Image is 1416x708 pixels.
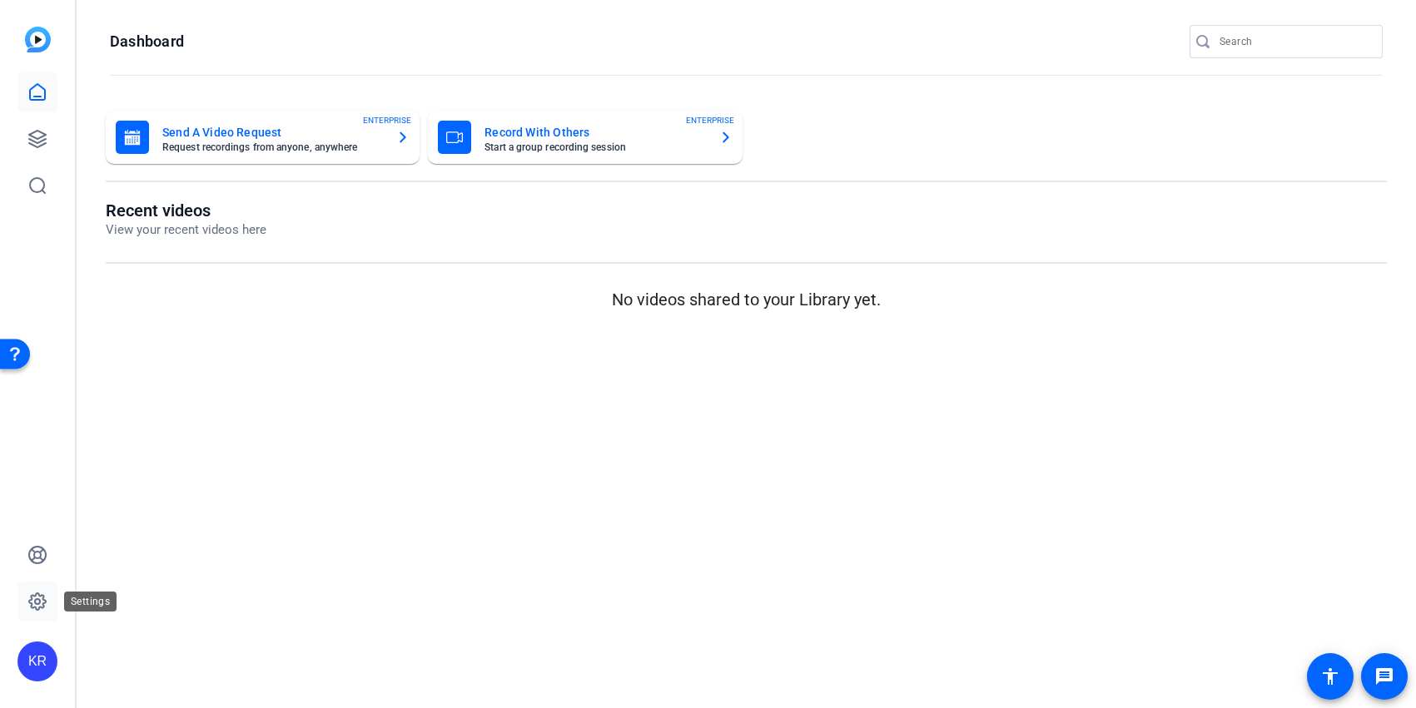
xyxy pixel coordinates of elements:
p: View your recent videos here [106,220,266,240]
mat-card-subtitle: Start a group recording session [484,142,705,152]
div: Settings [64,592,117,611]
button: Record With OthersStart a group recording sessionENTERPRISE [428,111,742,164]
p: No videos shared to your Library yet. [106,287,1387,312]
h1: Dashboard [110,32,184,52]
mat-icon: message [1374,666,1394,686]
mat-card-title: Record With Others [484,122,705,142]
span: ENTERPRISE [363,114,411,126]
h1: Recent videos [106,201,266,220]
span: ENTERPRISE [686,114,734,126]
mat-card-title: Send A Video Request [162,122,383,142]
div: KR [17,641,57,681]
mat-icon: accessibility [1320,666,1340,686]
button: Send A Video RequestRequest recordings from anyone, anywhereENTERPRISE [106,111,420,164]
mat-card-subtitle: Request recordings from anyone, anywhere [162,142,383,152]
img: blue-gradient.svg [25,27,51,52]
input: Search [1220,32,1369,52]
